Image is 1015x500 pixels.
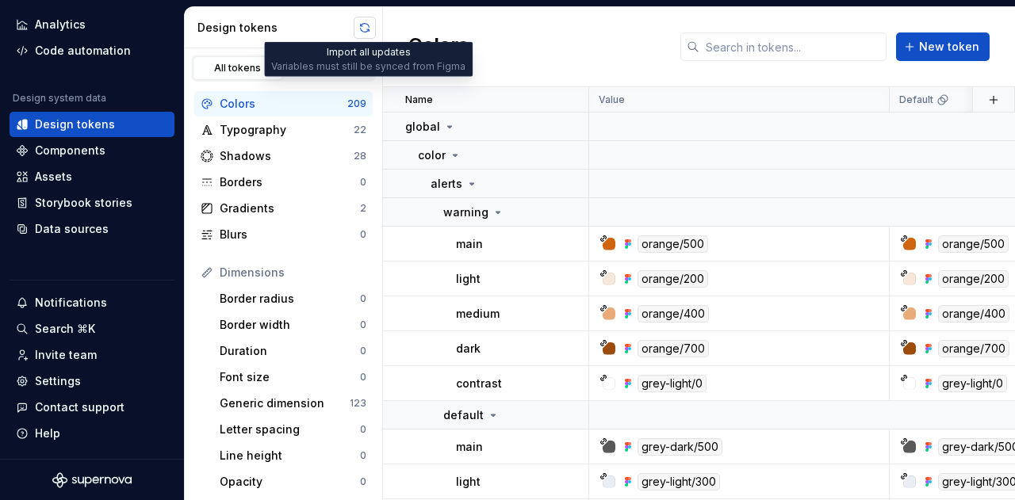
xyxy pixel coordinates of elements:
[938,305,1009,323] div: orange/400
[10,342,174,368] a: Invite team
[194,91,373,116] a: Colors209
[360,371,366,384] div: 0
[35,399,124,415] div: Contact support
[638,235,708,253] div: orange/500
[35,221,109,237] div: Data sources
[194,143,373,169] a: Shadows28
[350,397,366,410] div: 123
[213,391,373,416] a: Generic dimension123
[197,20,354,36] div: Design tokens
[213,286,373,311] a: Border radius0
[220,174,360,190] div: Borders
[638,305,709,323] div: orange/400
[10,12,174,37] a: Analytics
[599,94,625,106] p: Value
[456,236,483,252] p: main
[10,290,174,315] button: Notifications
[347,97,366,110] div: 209
[443,407,484,423] p: default
[456,306,500,322] p: medium
[938,375,1007,392] div: grey-light/0
[354,124,366,136] div: 22
[220,343,360,359] div: Duration
[638,473,720,490] div: grey-light/300
[360,176,366,189] div: 0
[220,265,366,281] div: Dimensions
[213,312,373,338] a: Border width0
[220,122,354,138] div: Typography
[405,94,433,106] p: Name
[35,43,131,59] div: Code automation
[220,96,347,112] div: Colors
[699,32,887,61] input: Search in tokens...
[10,368,174,394] a: Settings
[194,117,373,143] a: Typography22
[360,423,366,436] div: 0
[418,147,446,163] p: color
[360,449,366,462] div: 0
[431,176,462,192] p: alerts
[10,395,174,420] button: Contact support
[360,345,366,357] div: 0
[919,39,979,55] span: New token
[354,150,366,162] div: 28
[360,319,366,331] div: 0
[360,292,366,305] div: 0
[360,228,366,241] div: 0
[35,321,95,337] div: Search ⌘K
[408,32,469,61] h2: Colors
[899,94,933,106] p: Default
[638,438,722,456] div: grey-dark/500
[35,116,115,132] div: Design tokens
[10,38,174,63] a: Code automation
[896,32,990,61] button: New token
[220,369,360,385] div: Font size
[35,169,72,185] div: Assets
[220,200,360,216] div: Gradients
[35,17,86,32] div: Analytics
[194,196,373,221] a: Gradients2
[213,338,373,364] a: Duration0
[220,291,360,307] div: Border radius
[938,235,1009,253] div: orange/500
[220,395,350,411] div: Generic dimension
[35,195,132,211] div: Storybook stories
[360,475,366,488] div: 0
[213,469,373,494] a: Opacity0
[220,227,360,242] div: Blurs
[35,295,107,311] div: Notifications
[35,347,97,363] div: Invite team
[10,112,174,137] a: Design tokens
[220,317,360,333] div: Border width
[10,316,174,342] button: Search ⌘K
[360,202,366,215] div: 2
[638,270,708,288] div: orange/200
[198,62,278,74] div: All tokens
[35,426,60,441] div: Help
[220,448,360,464] div: Line height
[405,119,440,135] p: global
[271,60,465,73] div: Variables must still be synced from Figma
[10,190,174,216] a: Storybook stories
[456,474,481,490] p: light
[10,421,174,446] button: Help
[13,92,106,105] div: Design system data
[52,472,132,488] a: Supernova Logo
[456,271,481,287] p: light
[220,474,360,490] div: Opacity
[443,204,488,220] p: warning
[10,138,174,163] a: Components
[194,222,373,247] a: Blurs0
[10,216,174,242] a: Data sources
[10,164,174,189] a: Assets
[456,341,481,357] p: dark
[638,340,709,357] div: orange/700
[456,439,483,455] p: main
[264,42,473,77] div: Import all updates
[35,373,81,389] div: Settings
[35,143,105,158] div: Components
[213,417,373,442] a: Letter spacing0
[213,443,373,468] a: Line height0
[220,148,354,164] div: Shadows
[220,422,360,437] div: Letter spacing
